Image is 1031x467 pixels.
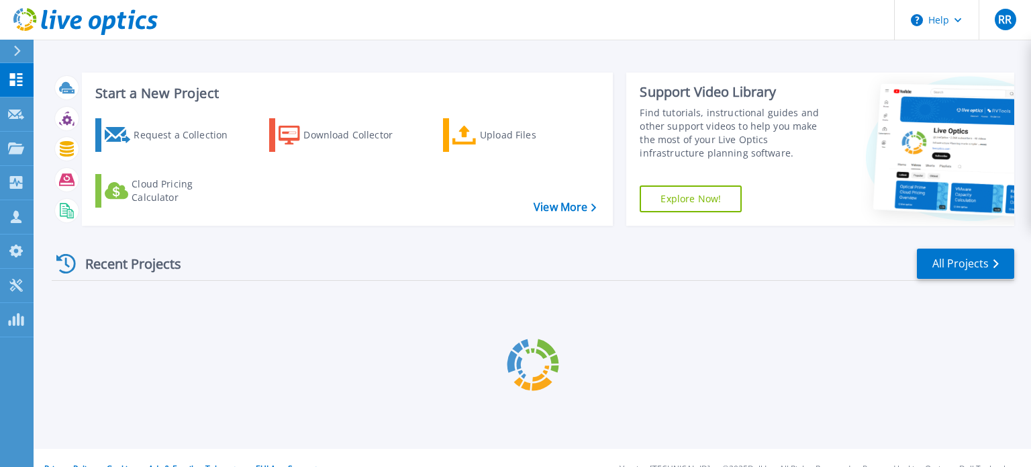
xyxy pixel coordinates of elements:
h3: Start a New Project [95,86,596,101]
div: Support Video Library [640,83,834,101]
a: View More [534,201,596,214]
a: Cloud Pricing Calculator [95,174,245,208]
div: Recent Projects [52,247,199,280]
div: Find tutorials, instructional guides and other support videos to help you make the most of your L... [640,106,834,160]
div: Upload Files [480,122,587,148]
a: Request a Collection [95,118,245,152]
span: RR [998,14,1012,25]
a: All Projects [917,249,1014,279]
a: Explore Now! [640,185,742,212]
a: Download Collector [269,118,419,152]
div: Cloud Pricing Calculator [132,177,239,204]
a: Upload Files [443,118,593,152]
div: Request a Collection [134,122,241,148]
div: Download Collector [303,122,411,148]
